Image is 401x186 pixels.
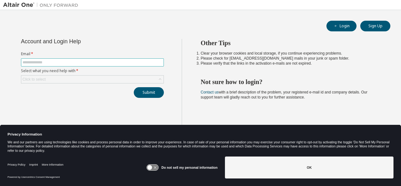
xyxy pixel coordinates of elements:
img: Altair One [3,2,81,8]
h2: Not sure how to login? [201,78,379,86]
li: Clear your browser cookies and local storage, if you continue experiencing problems. [201,51,379,56]
div: Click to select [23,77,46,82]
button: Submit [134,87,164,98]
button: Login [326,21,357,31]
label: Select what you need help with [21,68,164,73]
li: Please verify that the links in the activation e-mails are not expired. [201,61,379,66]
h2: Other Tips [201,39,379,47]
div: Account and Login Help [21,39,135,44]
div: Click to select [21,76,164,83]
button: Sign Up [360,21,390,31]
li: Please check for [EMAIL_ADDRESS][DOMAIN_NAME] mails in your junk or spam folder. [201,56,379,61]
span: with a brief description of the problem, your registered e-mail id and company details. Our suppo... [201,90,367,99]
a: Contact us [201,90,219,94]
label: Email [21,51,164,56]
